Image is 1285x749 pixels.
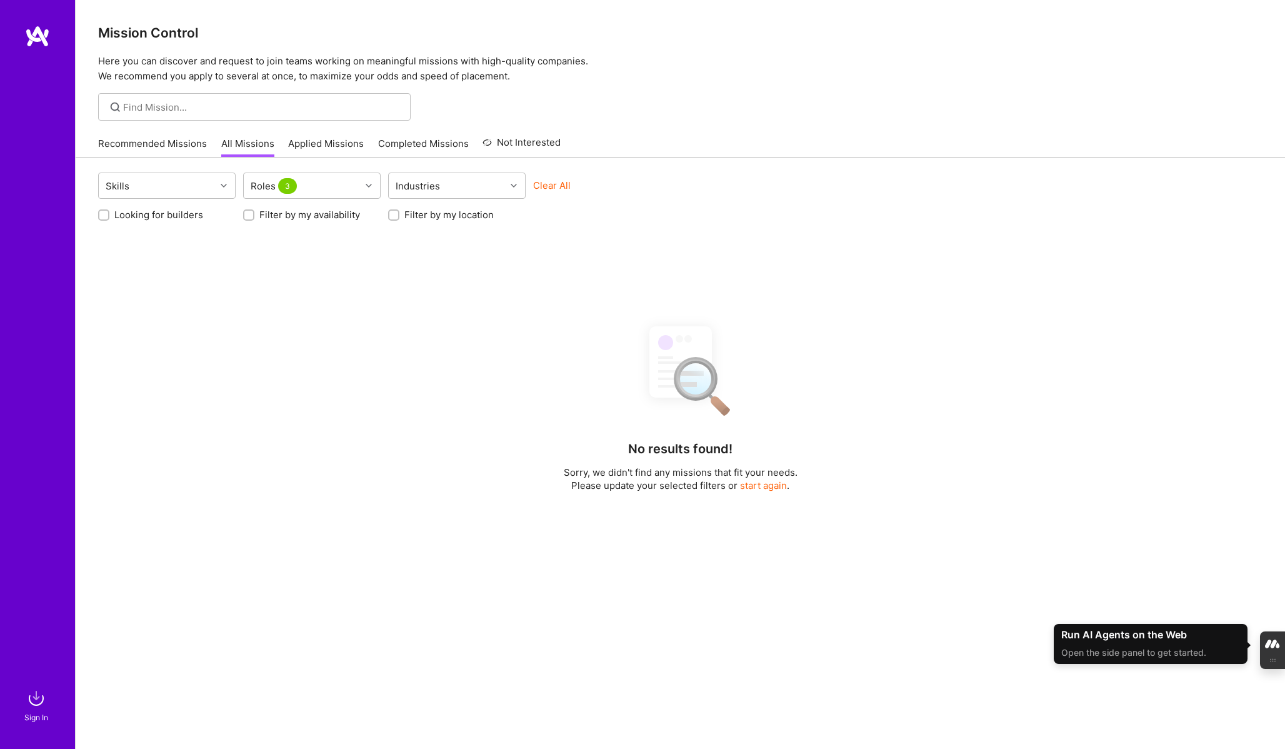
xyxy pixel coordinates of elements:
[98,137,207,158] a: Recommended Missions
[627,315,734,425] img: No Results
[102,177,132,195] div: Skills
[511,183,517,189] i: icon Chevron
[404,208,494,221] label: Filter by my location
[533,179,571,192] button: Clear All
[628,441,732,456] h4: No results found!
[392,177,443,195] div: Industries
[108,100,122,114] i: icon SearchGrey
[247,177,302,195] div: Roles
[1061,646,1240,659] div: Open the side panel to get started.
[221,183,227,189] i: icon Chevron
[366,183,372,189] i: icon Chevron
[740,479,787,492] button: start again
[26,686,49,724] a: sign inSign In
[1061,629,1240,641] div: Run AI Agents on the Web
[25,25,50,48] img: logo
[114,208,203,221] label: Looking for builders
[288,137,364,158] a: Applied Missions
[259,208,360,221] label: Filter by my availability
[123,101,401,114] input: Find Mission...
[98,25,1262,41] h3: Mission Control
[24,686,49,711] img: sign in
[98,54,1262,84] p: Here you can discover and request to join teams working on meaningful missions with high-quality ...
[278,178,297,194] span: 3
[482,135,561,158] a: Not Interested
[564,466,797,479] p: Sorry, we didn't find any missions that fit your needs.
[221,137,274,158] a: All Missions
[564,479,797,492] p: Please update your selected filters or .
[24,711,48,724] div: Sign In
[378,137,469,158] a: Completed Missions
